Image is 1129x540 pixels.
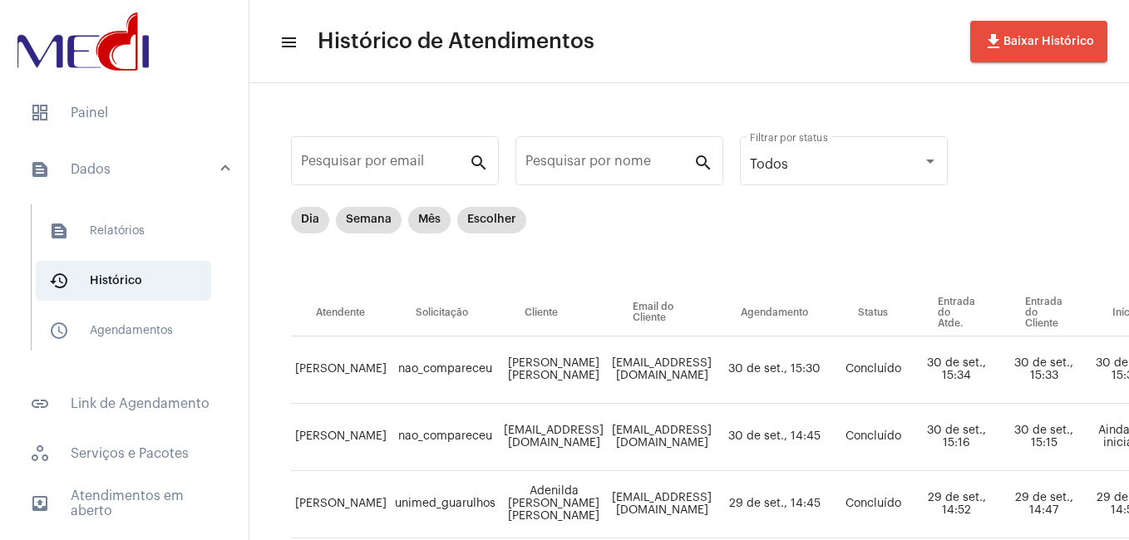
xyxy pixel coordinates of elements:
[457,207,526,233] mat-chip: Escolher
[469,152,489,172] mat-icon: search
[833,336,913,404] td: Concluído
[17,484,232,523] span: Atendimentos em aberto
[500,404,608,471] td: [EMAIL_ADDRESS][DOMAIN_NAME]
[693,152,713,172] mat-icon: search
[1000,336,1087,404] td: 30 de set., 15:33
[1000,471,1087,538] td: 29 de set., 14:47
[30,160,222,179] mat-panel-title: Dados
[750,158,788,171] span: Todos
[36,311,211,351] span: Agendamentos
[291,290,391,336] th: Atendente
[716,290,833,336] th: Agendamento
[1000,404,1087,471] td: 30 de set., 15:15
[318,28,594,55] span: Histórico de Atendimentos
[398,363,492,375] span: nao_compareceu
[984,32,1003,52] mat-icon: file_download
[10,196,249,374] div: sidenav iconDados
[500,471,608,538] td: Adenilda [PERSON_NAME] [PERSON_NAME]
[608,336,716,404] td: [EMAIL_ADDRESS][DOMAIN_NAME]
[913,336,1000,404] td: 30 de set., 15:34
[291,404,391,471] td: [PERSON_NAME]
[833,404,913,471] td: Concluído
[10,143,249,196] mat-expansion-panel-header: sidenav iconDados
[36,261,211,301] span: Histórico
[336,207,402,233] mat-chip: Semana
[525,157,693,172] input: Pesquisar por nome
[716,471,833,538] td: 29 de set., 14:45
[17,93,232,133] span: Painel
[291,336,391,404] td: [PERSON_NAME]
[398,430,492,442] span: nao_compareceu
[716,404,833,471] td: 30 de set., 14:45
[395,498,495,509] span: unimed_guarulhos
[391,290,500,336] th: Solicitação
[30,160,50,179] mat-icon: sidenav icon
[500,336,608,404] td: [PERSON_NAME] [PERSON_NAME]
[500,290,608,336] th: Cliente
[291,471,391,538] td: [PERSON_NAME]
[17,384,232,424] span: Link de Agendamento
[30,394,50,414] mat-icon: sidenav icon
[833,471,913,538] td: Concluído
[30,444,50,464] span: sidenav icon
[291,207,329,233] mat-chip: Dia
[49,221,69,241] mat-icon: sidenav icon
[30,103,50,123] span: sidenav icon
[13,8,153,75] img: d3a1b5fa-500b-b90f-5a1c-719c20e9830b.png
[49,321,69,341] mat-icon: sidenav icon
[17,434,232,474] span: Serviços e Pacotes
[833,290,913,336] th: Status
[301,157,469,172] input: Pesquisar por email
[36,211,211,251] span: Relatórios
[913,404,1000,471] td: 30 de set., 15:16
[30,493,50,513] mat-icon: sidenav icon
[970,21,1107,62] button: Baixar Histórico
[608,471,716,538] td: [EMAIL_ADDRESS][DOMAIN_NAME]
[608,290,716,336] th: Email do Cliente
[49,271,69,291] mat-icon: sidenav icon
[1000,290,1087,336] th: Entrada do Cliente
[279,32,296,52] mat-icon: sidenav icon
[608,404,716,471] td: [EMAIL_ADDRESS][DOMAIN_NAME]
[716,336,833,404] td: 30 de set., 15:30
[913,471,1000,538] td: 29 de set., 14:52
[984,36,1094,47] span: Baixar Histórico
[913,290,1000,336] th: Entrada do Atde.
[408,207,451,233] mat-chip: Mês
